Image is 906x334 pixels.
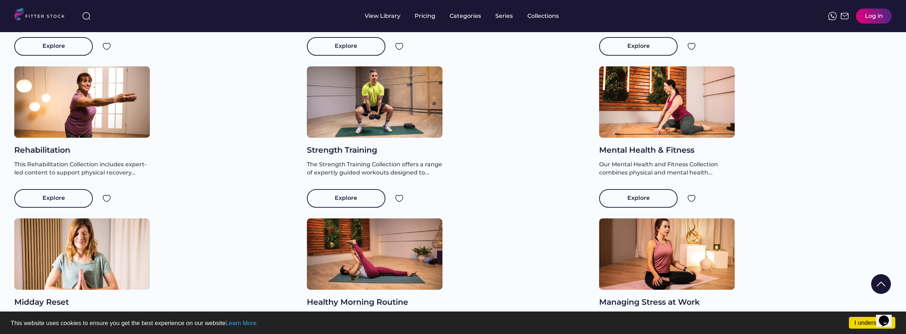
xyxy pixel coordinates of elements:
[365,12,400,20] div: View Library
[226,320,257,327] a: Learn More
[871,274,891,294] img: Group%201000002322%20%281%29.svg
[14,145,150,156] div: Rehabilitation
[627,42,650,51] div: Explore
[335,42,357,51] div: Explore
[599,297,735,308] div: Managing Stress at Work
[450,4,459,11] div: fvck
[307,297,442,308] div: Healthy Morning Routine
[395,42,404,51] img: Group%201000002324.svg
[495,12,513,20] div: Series
[42,194,65,203] div: Explore
[11,320,895,326] p: This website uses cookies to ensure you get the best experience on our website
[102,194,111,203] img: Group%201000002324.svg
[828,12,837,20] img: meteor-icons_whatsapp%20%281%29.svg
[42,42,65,51] div: Explore
[599,161,735,177] div: Our Mental Health and Fitness Collection combines physical and mental health...
[840,12,849,20] img: Frame%2051.svg
[627,194,650,203] div: Explore
[865,12,883,20] div: Log in
[102,42,111,51] img: Group%201000002324.svg
[450,12,481,20] div: Categories
[415,12,435,20] div: Pricing
[876,305,899,327] iframe: chat widget
[849,317,895,329] a: I understand!
[14,8,71,22] img: LOGO.svg
[527,12,559,20] div: Collections
[335,194,357,203] div: Explore
[687,42,696,51] img: Group%201000002324.svg
[82,12,91,20] img: search-normal%203.svg
[14,297,150,308] div: Midday Reset
[307,161,442,177] div: The Strength Training Collection offers a range of expertly guided workouts designed to...
[307,145,442,156] div: Strength Training
[395,194,404,203] img: Group%201000002324.svg
[687,194,696,203] img: Group%201000002324.svg
[599,145,735,156] div: Mental Health & Fitness
[14,161,150,177] div: This Rehabilitation Collection includes expert-led content to support physical recovery...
